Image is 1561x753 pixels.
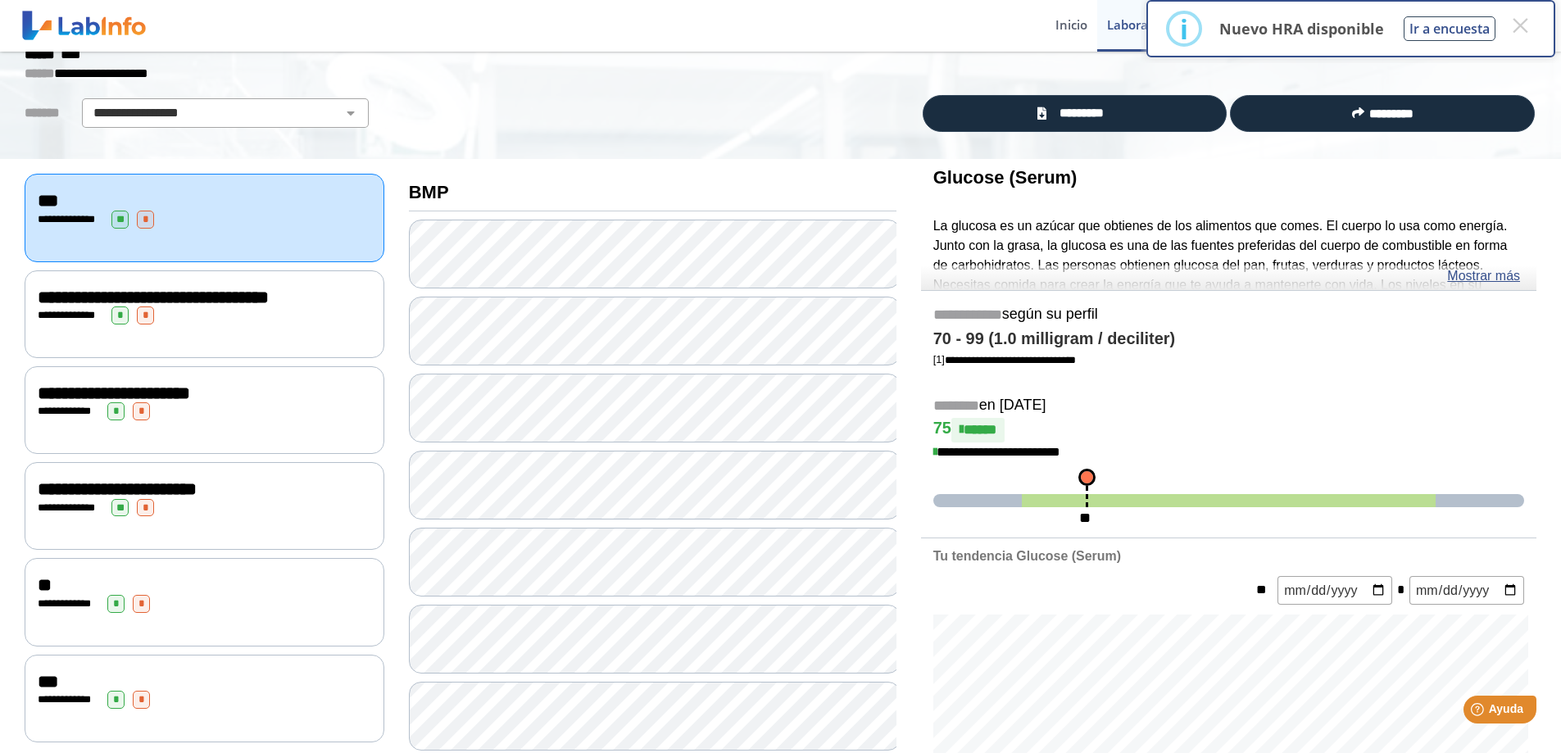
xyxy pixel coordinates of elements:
[1415,689,1543,735] iframe: Help widget launcher
[1409,576,1524,605] input: mm/dd/yyyy
[933,329,1524,349] h4: 70 - 99 (1.0 milligram / deciliter)
[1447,266,1520,286] a: Mostrar más
[933,549,1121,563] b: Tu tendencia Glucose (Serum)
[1505,11,1535,40] button: Close this dialog
[1180,14,1188,43] div: i
[933,418,1524,442] h4: 75
[933,216,1524,334] p: La glucosa es un azúcar que obtienes de los alimentos que comes. El cuerpo lo usa como energía. J...
[409,182,449,202] b: BMP
[933,306,1524,324] h5: según su perfil
[933,167,1078,188] b: Glucose (Serum)
[933,397,1524,415] h5: en [DATE]
[1277,576,1392,605] input: mm/dd/yyyy
[933,353,1076,365] a: [1]
[1219,19,1384,39] p: Nuevo HRA disponible
[1404,16,1495,41] button: Ir a encuesta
